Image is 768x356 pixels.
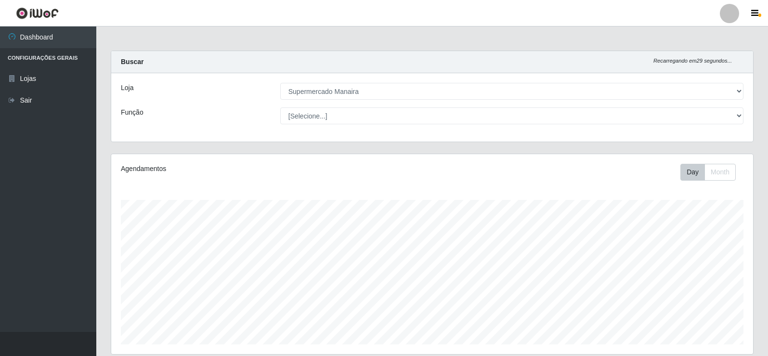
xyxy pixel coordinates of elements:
[16,7,59,19] img: CoreUI Logo
[680,164,705,181] button: Day
[653,58,732,64] i: Recarregando em 29 segundos...
[121,164,372,174] div: Agendamentos
[704,164,736,181] button: Month
[680,164,743,181] div: Toolbar with button groups
[680,164,736,181] div: First group
[121,83,133,93] label: Loja
[121,58,143,66] strong: Buscar
[121,107,143,118] label: Função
